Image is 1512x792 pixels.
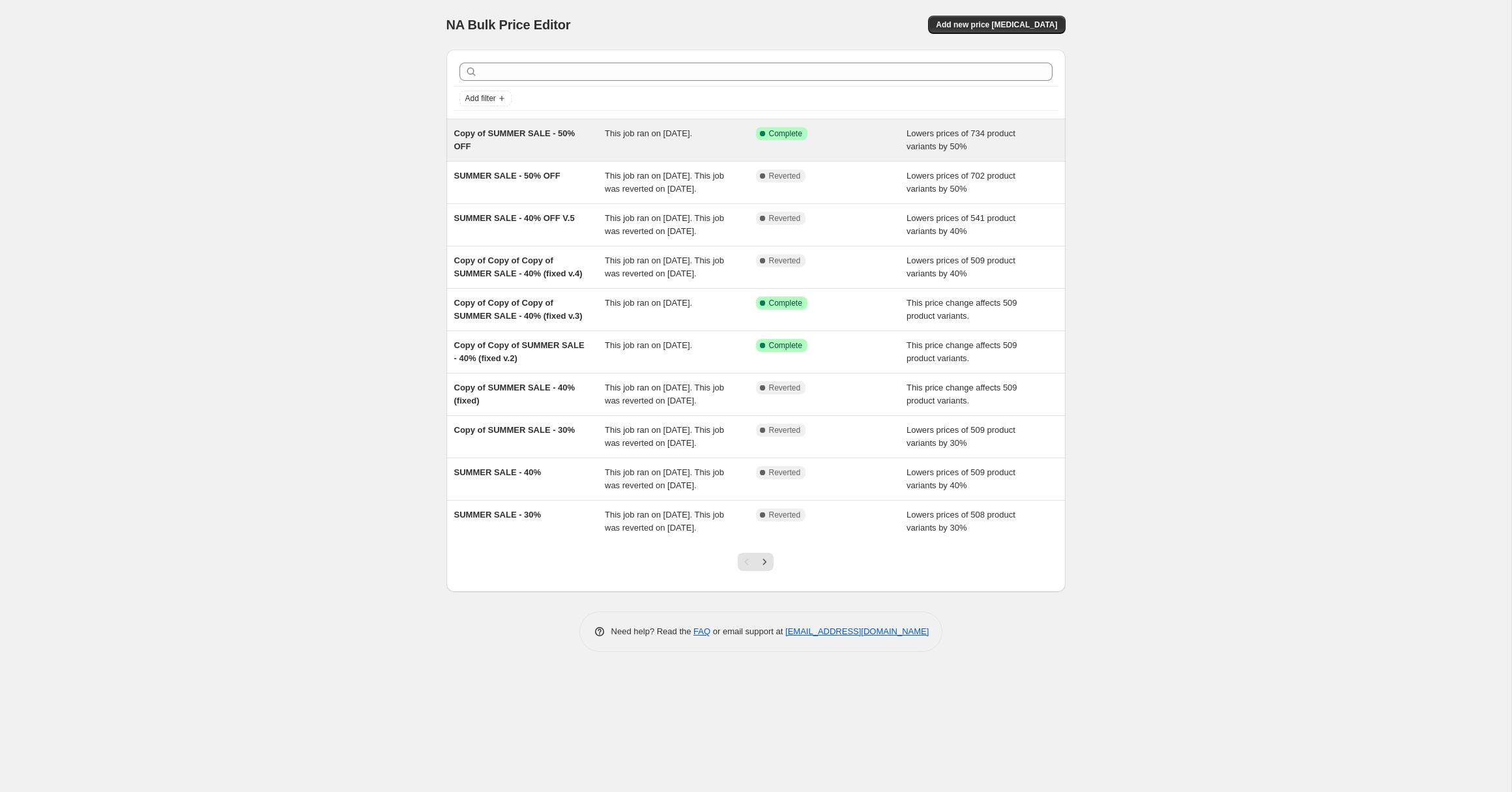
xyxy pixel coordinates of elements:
span: This job ran on [DATE]. [605,128,692,138]
button: Add new price [MEDICAL_DATA] [928,16,1065,34]
span: Lowers prices of 541 product variants by 40% [907,213,1015,236]
span: Complete [769,298,802,308]
span: This job ran on [DATE]. This job was reverted on [DATE]. [605,467,724,490]
span: Reverted [769,425,801,435]
span: This job ran on [DATE]. This job was reverted on [DATE]. [605,425,724,448]
span: Complete [769,128,802,139]
span: NA Bulk Price Editor [446,18,571,32]
span: SUMMER SALE - 30% [454,510,542,520]
span: SUMMER SALE - 40% [454,467,542,477]
span: This job ran on [DATE]. [605,340,692,350]
span: Copy of SUMMER SALE - 30% [454,425,575,435]
span: This price change affects 509 product variants. [907,340,1017,363]
span: Reverted [769,467,801,478]
span: Need help? Read the [611,626,694,636]
button: Add filter [459,91,512,106]
nav: Pagination [738,553,774,571]
span: Reverted [769,171,801,181]
span: SUMMER SALE - 50% OFF [454,171,560,181]
span: This job ran on [DATE]. This job was reverted on [DATE]. [605,256,724,278]
span: Lowers prices of 509 product variants by 30% [907,425,1015,448]
span: This job ran on [DATE]. [605,298,692,308]
span: Copy of SUMMER SALE - 40% (fixed) [454,383,575,405]
span: This job ran on [DATE]. This job was reverted on [DATE]. [605,213,724,236]
span: Lowers prices of 509 product variants by 40% [907,467,1015,490]
span: SUMMER SALE - 40% OFF V.5 [454,213,575,223]
span: Complete [769,340,802,351]
span: Lowers prices of 509 product variants by 40% [907,256,1015,278]
span: This price change affects 509 product variants. [907,298,1017,321]
span: This job ran on [DATE]. This job was reverted on [DATE]. [605,171,724,194]
span: This price change affects 509 product variants. [907,383,1017,405]
span: Add new price [MEDICAL_DATA] [936,20,1057,30]
span: Lowers prices of 734 product variants by 50% [907,128,1015,151]
span: Add filter [465,93,496,104]
a: [EMAIL_ADDRESS][DOMAIN_NAME] [785,626,929,636]
span: or email support at [710,626,785,636]
a: FAQ [693,626,710,636]
span: Copy of Copy of Copy of SUMMER SALE - 40% (fixed v.3) [454,298,583,321]
span: Reverted [769,383,801,393]
span: Reverted [769,213,801,224]
span: Lowers prices of 508 product variants by 30% [907,510,1015,533]
span: This job ran on [DATE]. This job was reverted on [DATE]. [605,383,724,405]
span: Copy of SUMMER SALE - 50% OFF [454,128,575,151]
span: This job ran on [DATE]. This job was reverted on [DATE]. [605,510,724,533]
span: Lowers prices of 702 product variants by 50% [907,171,1015,194]
button: Next [755,553,774,571]
span: Copy of Copy of SUMMER SALE - 40% (fixed v.2) [454,340,585,363]
span: Reverted [769,256,801,266]
span: Reverted [769,510,801,520]
span: Copy of Copy of Copy of SUMMER SALE - 40% (fixed v.4) [454,256,583,278]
